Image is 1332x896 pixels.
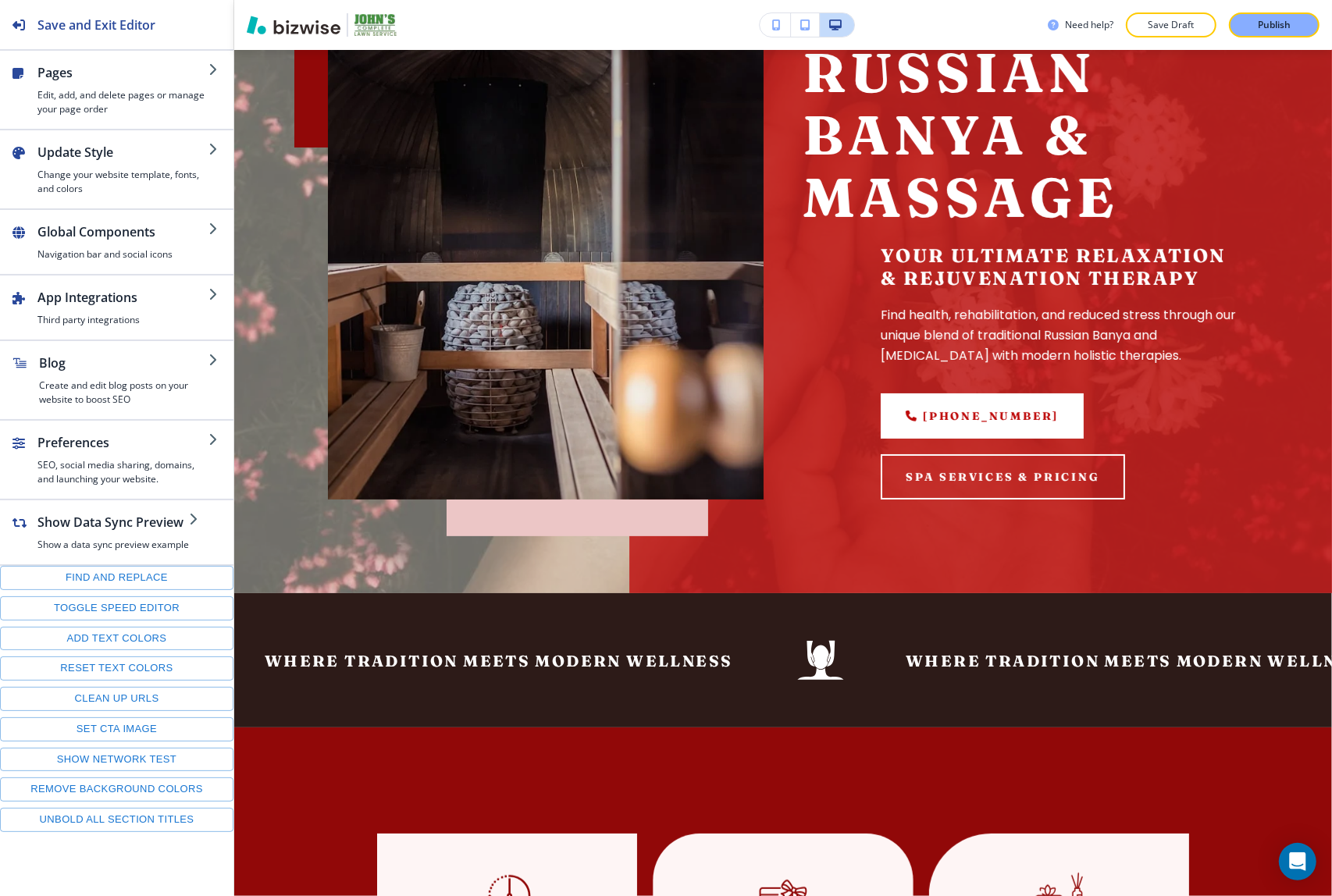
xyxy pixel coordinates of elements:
h2: Pages [37,63,208,82]
h2: Blog [39,354,208,372]
h4: Change your website template, fonts, and colors [37,168,208,196]
h4: Third party integrations [37,313,208,327]
button: SPA SERVICES & PRICING [881,454,1125,500]
h2: App Integrations [37,288,208,307]
h5: Your Ultimate Relaxation & Rejuvenation Therapy [881,244,1238,290]
button: Save Draft [1126,12,1216,37]
p: Find health, rehabilitation, and reduced stress through our unique blend of traditional Russian B... [881,305,1238,365]
h3: Need help? [1065,18,1113,32]
h4: Edit, add, and delete pages or manage your page order [37,88,208,116]
h4: Show a data sync preview example [37,538,189,552]
img: icon [796,635,846,685]
div: Open Intercom Messenger [1279,843,1316,880]
h2: Global Components [37,222,208,241]
h2: Update Style [37,143,208,162]
h2: Preferences [37,433,208,452]
h4: Navigation bar and social icons [37,247,208,261]
img: Your Logo [354,14,397,36]
img: Bizwise Logo [247,16,340,34]
img: 874e66b541171cc81eb5226b3d66e7a7.webp [328,42,764,500]
h4: Create and edit blog posts on your website to boost SEO [39,379,208,407]
button: Publish [1229,12,1320,37]
a: [PHONE_NUMBER] [881,393,1084,439]
p: Publish [1258,18,1291,32]
p: Save Draft [1146,18,1196,32]
p: Russian Banya & Massage [803,42,1238,229]
h2: Save and Exit Editor [37,16,155,34]
h4: SEO, social media sharing, domains, and launching your website. [37,458,208,486]
p: Where Tradition Meets Modern Wellness [265,651,733,670]
h2: Show Data Sync Preview [37,513,189,532]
